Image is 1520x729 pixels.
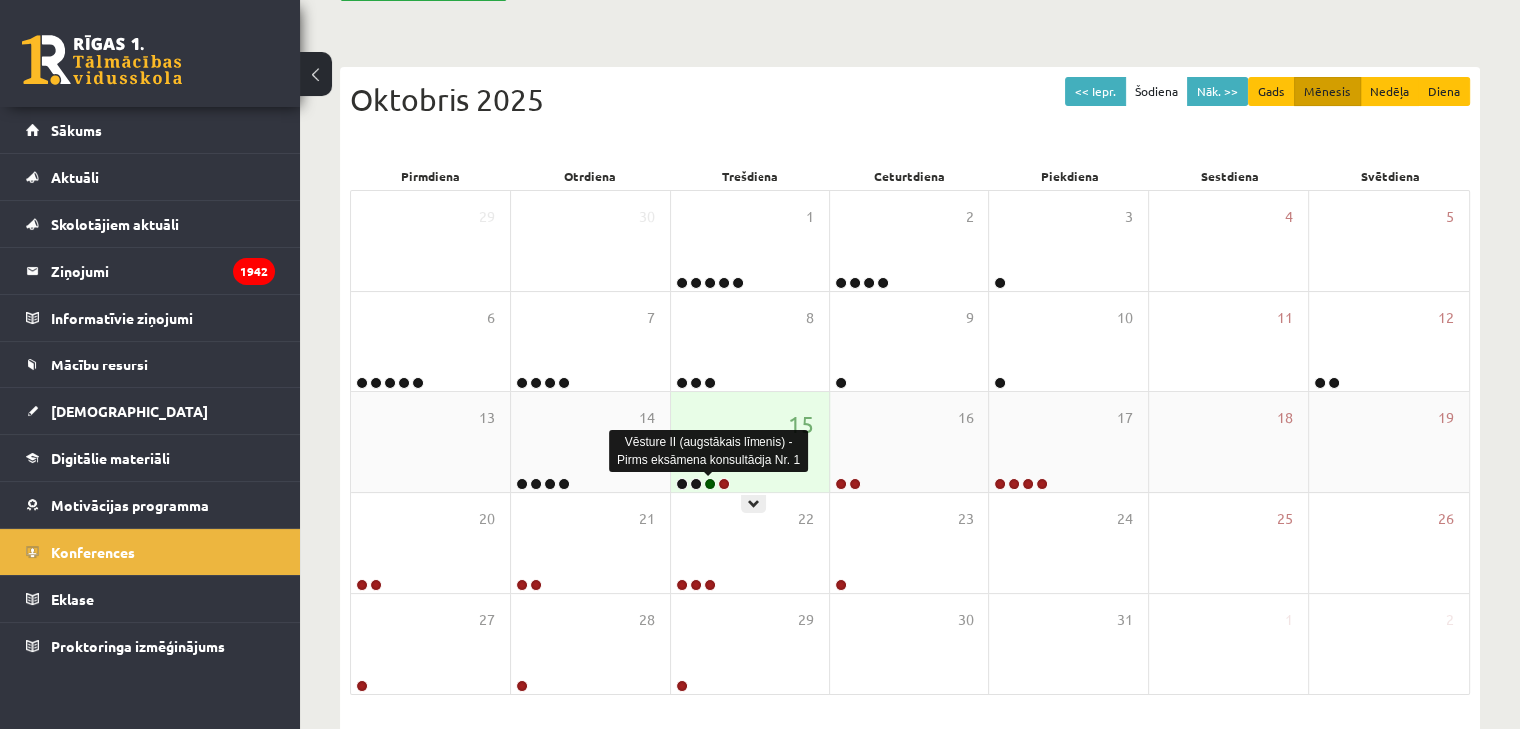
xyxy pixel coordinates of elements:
div: Sestdiena [1150,162,1310,190]
span: Aktuāli [51,168,99,186]
span: Konferences [51,543,135,561]
span: 30 [957,609,973,631]
div: Otrdiena [510,162,670,190]
a: Motivācijas programma [26,482,275,528]
span: 16 [957,407,973,429]
span: Eklase [51,590,94,608]
a: Digitālie materiāli [26,435,275,481]
span: 15 [788,407,814,441]
span: 7 [647,307,655,329]
span: 20 [479,508,495,530]
div: Trešdiena [670,162,829,190]
span: 25 [1277,508,1293,530]
span: 19 [1438,407,1454,429]
button: Mēnesis [1294,77,1361,106]
button: Nedēļa [1360,77,1419,106]
button: Šodiena [1125,77,1188,106]
button: Diena [1418,77,1470,106]
span: 30 [639,206,655,228]
span: 14 [639,407,655,429]
a: Informatīvie ziņojumi [26,295,275,341]
a: Aktuāli [26,154,275,200]
a: Skolotājiem aktuāli [26,201,275,247]
a: [DEMOGRAPHIC_DATA] [26,388,275,434]
div: Vēsture II (augstākais līmenis) - Pirms eksāmena konsultācija Nr. 1 [609,430,808,472]
span: 9 [965,307,973,329]
a: Rīgas 1. Tālmācības vidusskola [22,35,182,85]
legend: Informatīvie ziņojumi [51,295,275,341]
span: [DEMOGRAPHIC_DATA] [51,402,208,420]
div: Piekdiena [990,162,1150,190]
span: 2 [965,206,973,228]
span: 23 [957,508,973,530]
span: 17 [1117,407,1133,429]
span: 1 [1285,609,1293,631]
legend: Ziņojumi [51,248,275,294]
div: Svētdiena [1310,162,1470,190]
span: 11 [1277,307,1293,329]
span: Mācību resursi [51,356,148,373]
div: Ceturtdiena [829,162,989,190]
span: 3 [1125,206,1133,228]
button: Nāk. >> [1187,77,1248,106]
a: Sākums [26,107,275,153]
span: 29 [479,206,495,228]
span: 28 [639,609,655,631]
button: << Iepr. [1065,77,1126,106]
a: Ziņojumi1942 [26,248,275,294]
a: Mācību resursi [26,342,275,387]
a: Eklase [26,576,275,622]
span: Sākums [51,121,102,139]
span: 6 [487,307,495,329]
i: 1942 [233,258,275,285]
span: 8 [806,307,814,329]
span: 31 [1117,609,1133,631]
span: 18 [1277,407,1293,429]
a: Proktoringa izmēģinājums [26,623,275,669]
span: 29 [798,609,814,631]
span: 22 [798,508,814,530]
span: Skolotājiem aktuāli [51,215,179,233]
span: 13 [479,407,495,429]
span: 27 [479,609,495,631]
span: 2 [1446,609,1454,631]
span: 21 [639,508,655,530]
div: Oktobris 2025 [350,77,1470,122]
span: 4 [1285,206,1293,228]
span: Digitālie materiāli [51,449,170,467]
span: 5 [1446,206,1454,228]
span: Proktoringa izmēģinājums [51,637,225,655]
span: 10 [1117,307,1133,329]
div: Pirmdiena [350,162,510,190]
span: Motivācijas programma [51,496,209,514]
span: 1 [806,206,814,228]
span: 24 [1117,508,1133,530]
button: Gads [1248,77,1295,106]
span: 12 [1438,307,1454,329]
span: 26 [1438,508,1454,530]
a: Konferences [26,529,275,575]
